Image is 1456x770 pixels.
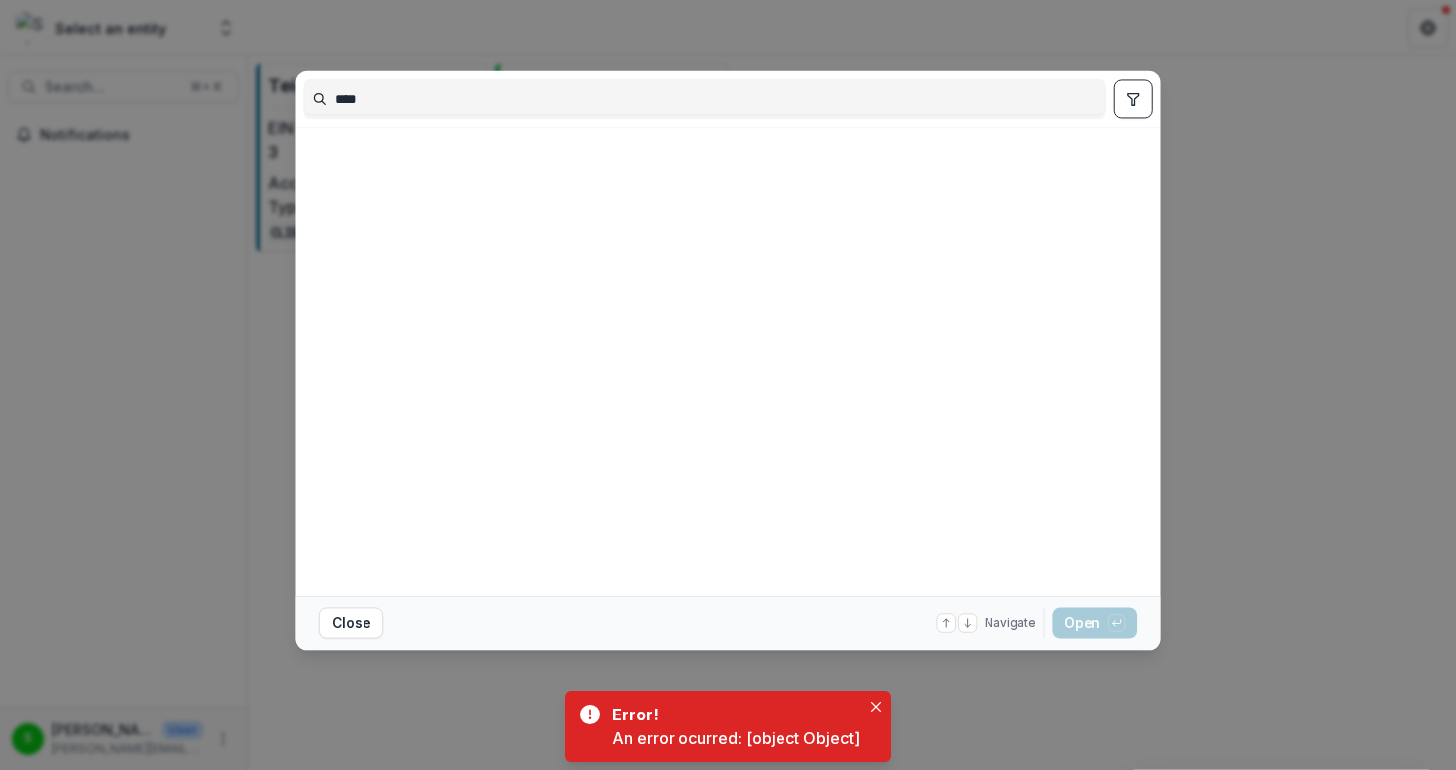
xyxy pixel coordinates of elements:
button: Open [1052,607,1137,638]
button: Close [319,607,383,638]
div: An error ocurred: [object Object] [612,726,860,750]
button: Close [864,695,887,718]
button: toggle filters [1114,79,1153,118]
div: Error! [612,703,852,726]
span: Navigate [985,614,1036,632]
